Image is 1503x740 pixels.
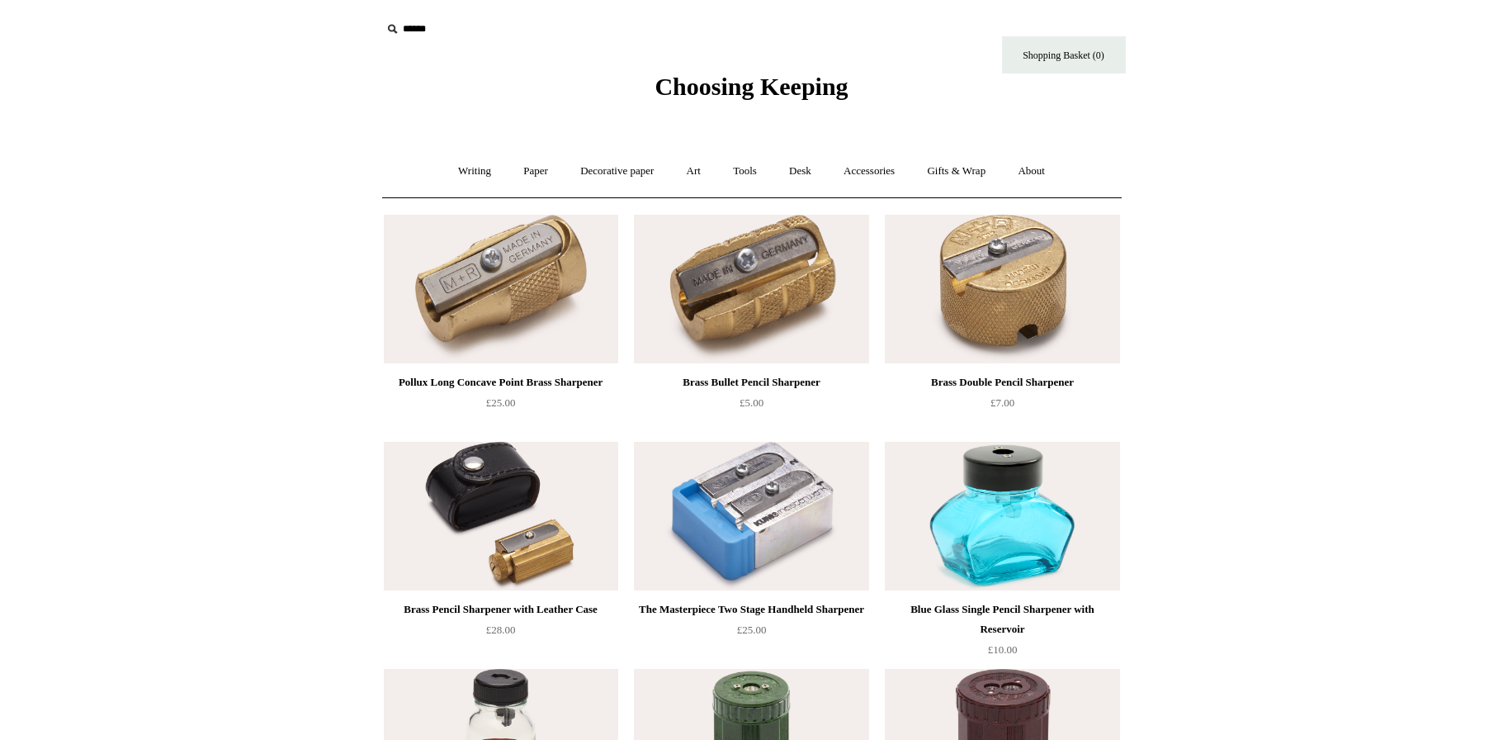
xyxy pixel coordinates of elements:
div: Brass Bullet Pencil Sharpener [638,372,864,392]
a: Shopping Basket (0) [1002,36,1126,74]
span: £5.00 [740,396,763,409]
span: Choosing Keeping [655,73,848,100]
span: £25.00 [486,396,516,409]
span: £28.00 [486,624,516,636]
a: About [1003,149,1060,193]
img: Pollux Long Concave Point Brass Sharpener [384,215,618,363]
div: Pollux Long Concave Point Brass Sharpener [388,372,614,392]
div: Blue Glass Single Pencil Sharpener with Reservoir [889,600,1115,639]
a: Writing [443,149,506,193]
a: Brass Pencil Sharpener with Leather Case Brass Pencil Sharpener with Leather Case [384,442,618,591]
a: Desk [774,149,826,193]
img: Blue Glass Single Pencil Sharpener with Reservoir [885,442,1119,591]
a: Paper [508,149,563,193]
a: Pollux Long Concave Point Brass Sharpener £25.00 [384,372,618,440]
div: Brass Double Pencil Sharpener [889,372,1115,392]
a: The Masterpiece Two Stage Handheld Sharpener £25.00 [634,600,868,667]
a: Accessories [829,149,910,193]
a: Art [672,149,716,193]
a: The Masterpiece Two Stage Handheld Sharpener The Masterpiece Two Stage Handheld Sharpener [634,442,868,591]
img: Brass Pencil Sharpener with Leather Case [384,442,618,591]
a: Tools [718,149,772,193]
a: Choosing Keeping [655,86,848,97]
span: £25.00 [737,624,767,636]
a: Brass Bullet Pencil Sharpener Brass Bullet Pencil Sharpener [634,215,868,363]
img: Brass Bullet Pencil Sharpener [634,215,868,363]
div: The Masterpiece Two Stage Handheld Sharpener [638,600,864,619]
img: Brass Double Pencil Sharpener [885,215,1119,363]
a: Brass Double Pencil Sharpener £7.00 [885,372,1119,440]
a: Blue Glass Single Pencil Sharpener with Reservoir Blue Glass Single Pencil Sharpener with Reservoir [885,442,1119,591]
a: Blue Glass Single Pencil Sharpener with Reservoir £10.00 [885,600,1119,667]
a: Brass Double Pencil Sharpener Brass Double Pencil Sharpener [885,215,1119,363]
span: £7.00 [990,396,1014,409]
a: Decorative paper [565,149,669,193]
a: Gifts & Wrap [912,149,1000,193]
span: £10.00 [988,643,1018,656]
a: Brass Bullet Pencil Sharpener £5.00 [634,372,868,440]
div: Brass Pencil Sharpener with Leather Case [388,600,614,619]
a: Pollux Long Concave Point Brass Sharpener Pollux Long Concave Point Brass Sharpener [384,215,618,363]
a: Brass Pencil Sharpener with Leather Case £28.00 [384,600,618,667]
img: The Masterpiece Two Stage Handheld Sharpener [634,442,868,591]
